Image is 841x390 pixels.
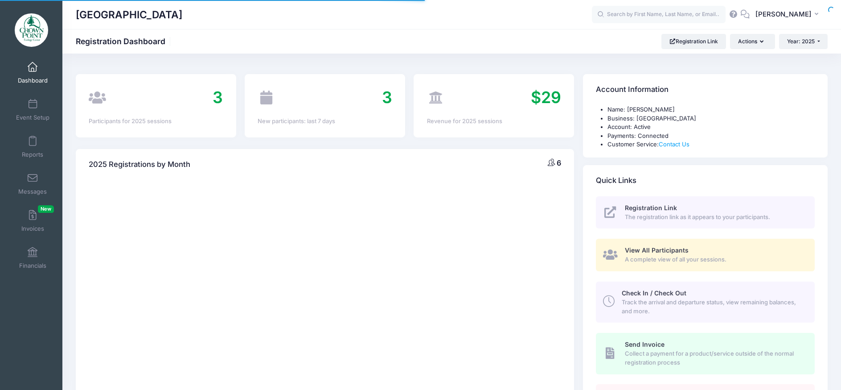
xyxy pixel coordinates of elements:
[596,282,815,323] a: Check In / Check Out Track the arrival and departure status, view remaining balances, and more.
[596,333,815,374] a: Send Invoice Collect a payment for a product/service outside of the normal registration process
[557,158,561,167] span: 6
[787,38,815,45] span: Year: 2025
[607,123,815,132] li: Account: Active
[625,349,804,367] span: Collect a payment for a product/service outside of the normal registration process
[12,168,54,199] a: Messages
[596,196,815,229] a: Registration Link The registration link as it appears to your participants.
[622,289,686,297] span: Check In / Check Out
[76,4,182,25] h1: [GEOGRAPHIC_DATA]
[730,34,775,49] button: Actions
[596,239,815,271] a: View All Participants A complete view of all your sessions.
[89,117,223,126] div: Participants for 2025 sessions
[592,6,726,24] input: Search by First Name, Last Name, or Email...
[755,9,812,19] span: [PERSON_NAME]
[625,246,689,254] span: View All Participants
[607,140,815,149] li: Customer Service:
[750,4,828,25] button: [PERSON_NAME]
[38,205,54,213] span: New
[596,168,636,193] h4: Quick Links
[22,151,43,158] span: Reports
[625,340,665,348] span: Send Invoice
[258,117,392,126] div: New participants: last 7 days
[607,114,815,123] li: Business: [GEOGRAPHIC_DATA]
[21,225,44,232] span: Invoices
[89,152,190,177] h4: 2025 Registrations by Month
[19,262,46,270] span: Financials
[12,205,54,236] a: InvoicesNew
[12,242,54,274] a: Financials
[427,117,561,126] div: Revenue for 2025 sessions
[607,105,815,114] li: Name: [PERSON_NAME]
[382,87,392,107] span: 3
[607,132,815,141] li: Payments: Connected
[16,114,49,121] span: Event Setup
[625,213,804,222] span: The registration link as it appears to your participants.
[661,34,726,49] a: Registration Link
[213,87,223,107] span: 3
[12,57,54,88] a: Dashboard
[76,37,173,46] h1: Registration Dashboard
[12,94,54,125] a: Event Setup
[18,188,47,195] span: Messages
[18,77,48,84] span: Dashboard
[531,87,561,107] span: $29
[622,298,804,315] span: Track the arrival and departure status, view remaining balances, and more.
[625,204,677,212] span: Registration Link
[15,13,48,47] img: Crown Point Ecology Center
[659,141,689,148] a: Contact Us
[625,255,804,264] span: A complete view of all your sessions.
[779,34,828,49] button: Year: 2025
[12,131,54,162] a: Reports
[596,77,669,103] h4: Account Information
